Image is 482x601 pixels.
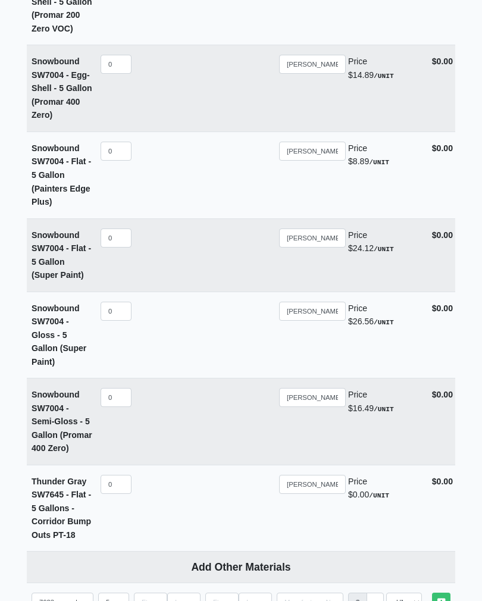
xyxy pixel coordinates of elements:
[101,142,132,161] input: quantity
[348,55,420,68] div: Price
[101,388,132,407] input: quantity
[374,406,394,413] strong: /UNIT
[101,55,132,74] input: quantity
[101,228,132,248] input: quantity
[101,475,132,494] input: quantity
[348,475,420,502] div: $0.00
[374,319,394,326] strong: /UNIT
[374,73,394,80] strong: /UNIT
[432,303,453,313] strong: $0.00
[348,142,420,168] div: $8.89
[279,388,346,407] input: Search
[348,228,420,255] div: $24.12
[374,246,394,253] strong: /UNIT
[369,492,389,499] strong: /UNIT
[432,477,453,486] strong: $0.00
[348,302,420,328] div: $26.56
[348,475,420,489] div: Price
[32,303,86,367] strong: Snowbound SW7004 - Gloss - 5 Gallon (Super Paint)
[432,390,453,399] strong: $0.00
[191,561,290,573] b: Add Other Materials
[32,390,92,453] strong: Snowbound SW7004 - Semi-Gloss - 5 Gallon (Promar 400 Zero)
[348,142,420,155] div: Price
[279,55,346,74] input: Search
[32,57,92,120] strong: Snowbound SW7004 - Egg-Shell - 5 Gallon (Promar 400 Zero)
[348,228,420,242] div: Price
[279,302,346,321] input: Search
[348,388,420,415] div: $16.49
[348,388,420,402] div: Price
[348,55,420,82] div: $14.89
[279,142,346,161] input: Search
[101,302,132,321] input: quantity
[432,143,453,153] strong: $0.00
[279,475,346,494] input: Search
[32,477,91,540] strong: Thunder Gray SW7645 - Flat - 5 Gallons - Corridor Bump Outs PT-18
[279,228,346,248] input: Search
[432,57,453,66] strong: $0.00
[32,143,91,206] strong: Snowbound SW7004 - Flat - 5 Gallon (Painters Edge Plus)
[369,159,389,166] strong: /UNIT
[432,230,453,240] strong: $0.00
[32,230,91,280] strong: Snowbound SW7004 - Flat - 5 Gallon (Super Paint)
[348,302,420,315] div: Price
